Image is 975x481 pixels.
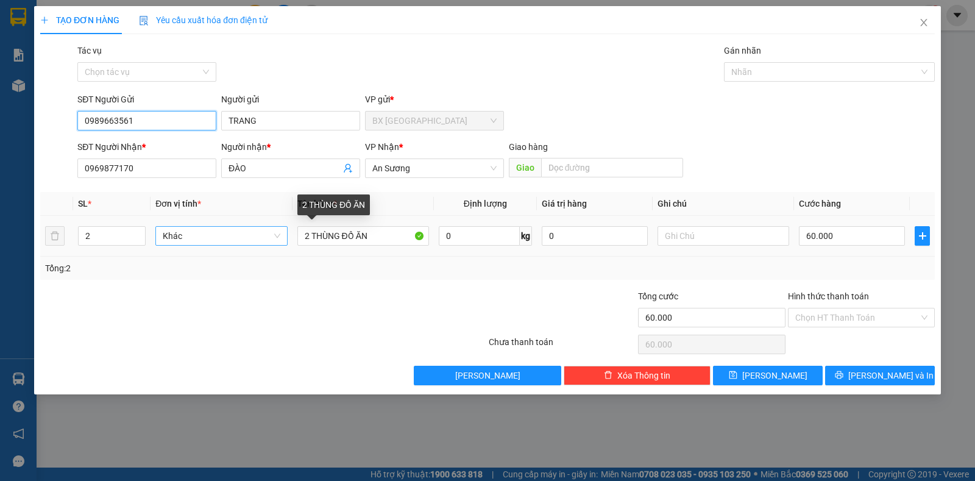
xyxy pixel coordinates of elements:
div: Chưa thanh toán [487,335,637,357]
button: delete [45,226,65,246]
div: BX [GEOGRAPHIC_DATA] [10,10,134,40]
span: BX Tân Châu [372,112,497,130]
div: NHƯ [10,40,134,54]
button: printer[PERSON_NAME] và In [825,366,935,385]
span: delete [604,371,612,380]
span: Cước hàng [799,199,841,208]
span: user-add [343,163,353,173]
div: Người gửi [221,93,360,106]
div: 40.000 [9,79,136,93]
span: save [729,371,737,380]
div: SĐT Người Nhận [77,140,216,154]
div: 2 THÙNG ĐỒ ĂN [297,194,370,215]
span: Khác [163,227,280,245]
div: BÁ KHIÊM [143,25,247,40]
span: plus [40,16,49,24]
span: [PERSON_NAME] [455,369,520,382]
div: VP gửi [365,93,504,106]
span: kg [520,226,532,246]
label: Tác vụ [77,46,102,55]
input: 0 [542,226,648,246]
input: Ghi Chú [658,226,789,246]
span: Định lượng [464,199,507,208]
span: Đơn vị tính [155,199,201,208]
div: 0932119836 [143,40,247,57]
span: Nhận: [143,12,172,24]
input: VD: Bàn, Ghế [297,226,429,246]
label: Gán nhãn [724,46,761,55]
span: Yêu cầu xuất hóa đơn điện tử [139,15,268,25]
th: Ghi chú [653,192,794,216]
div: SĐT Người Gửi [77,93,216,106]
span: SL [78,199,88,208]
span: Giao hàng [509,142,548,152]
img: icon [139,16,149,26]
span: plus [915,231,929,241]
span: CR : [9,80,28,93]
span: Giá trị hàng [542,199,587,208]
button: deleteXóa Thông tin [564,366,711,385]
span: VP Nhận [365,142,399,152]
button: save[PERSON_NAME] [713,366,823,385]
button: Close [907,6,941,40]
span: Tổng cước [638,291,678,301]
span: TẠO ĐƠN HÀNG [40,15,119,25]
span: Xóa Thông tin [617,369,670,382]
span: [PERSON_NAME] [742,369,807,382]
span: close [919,18,929,27]
button: [PERSON_NAME] [414,366,561,385]
span: An Sương [372,159,497,177]
label: Hình thức thanh toán [788,291,869,301]
span: printer [835,371,843,380]
button: plus [915,226,930,246]
div: 0912388544 [10,54,134,71]
input: Dọc đường [541,158,684,177]
span: Giao [509,158,541,177]
span: Gửi: [10,12,29,24]
div: An Sương [143,10,247,25]
span: [PERSON_NAME] và In [848,369,934,382]
div: Người nhận [221,140,360,154]
div: Tổng: 2 [45,262,377,275]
